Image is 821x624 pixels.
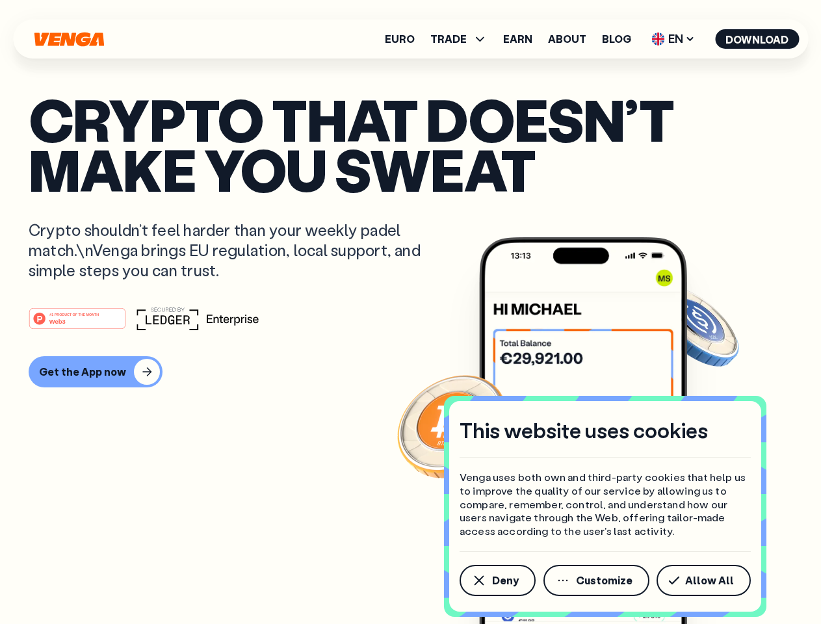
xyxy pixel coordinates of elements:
h4: This website uses cookies [460,417,708,444]
a: Earn [503,34,532,44]
img: Bitcoin [395,367,512,484]
div: Get the App now [39,365,126,378]
span: TRADE [430,31,488,47]
p: Crypto shouldn’t feel harder than your weekly padel match.\nVenga brings EU regulation, local sup... [29,220,439,281]
a: Get the App now [29,356,792,387]
a: Blog [602,34,631,44]
img: USDC coin [648,279,742,373]
p: Venga uses both own and third-party cookies that help us to improve the quality of our service by... [460,471,751,538]
button: Customize [543,565,649,596]
svg: Home [33,32,105,47]
a: Euro [385,34,415,44]
tspan: Web3 [49,317,66,324]
span: TRADE [430,34,467,44]
button: Get the App now [29,356,163,387]
a: About [548,34,586,44]
tspan: #1 PRODUCT OF THE MONTH [49,312,99,316]
img: flag-uk [651,32,664,45]
button: Allow All [657,565,751,596]
span: Customize [576,575,632,586]
span: EN [647,29,699,49]
button: Download [715,29,799,49]
span: Deny [492,575,519,586]
button: Deny [460,565,536,596]
p: Crypto that doesn’t make you sweat [29,94,792,194]
a: #1 PRODUCT OF THE MONTHWeb3 [29,315,126,332]
span: Allow All [685,575,734,586]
